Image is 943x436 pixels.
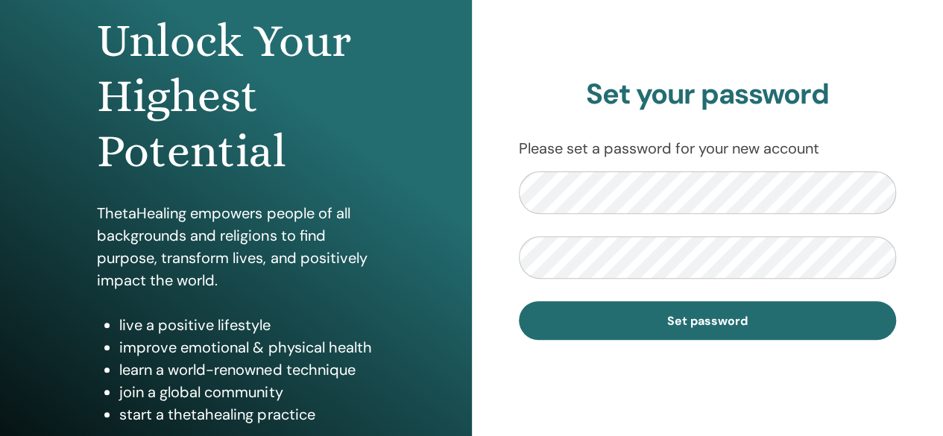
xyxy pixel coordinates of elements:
[97,202,374,291] p: ThetaHealing empowers people of all backgrounds and religions to find purpose, transform lives, a...
[119,314,374,336] li: live a positive lifestyle
[119,336,374,358] li: improve emotional & physical health
[119,381,374,403] li: join a global community
[667,313,748,329] span: Set password
[519,137,897,159] p: Please set a password for your new account
[519,301,897,340] button: Set password
[519,78,897,112] h2: Set your password
[97,13,374,180] h1: Unlock Your Highest Potential
[119,403,374,426] li: start a thetahealing practice
[119,358,374,381] li: learn a world-renowned technique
